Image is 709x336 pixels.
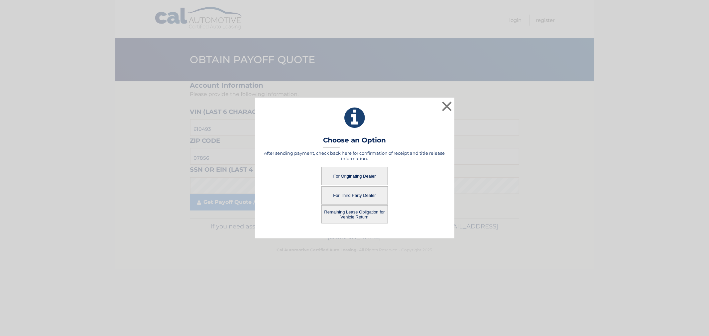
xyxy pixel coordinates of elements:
h5: After sending payment, check back here for confirmation of receipt and title release information. [263,150,446,161]
button: For Third Party Dealer [321,186,388,205]
h3: Choose an Option [323,136,386,148]
button: × [440,100,454,113]
button: For Originating Dealer [321,167,388,185]
button: Remaining Lease Obligation for Vehicle Return [321,205,388,223]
